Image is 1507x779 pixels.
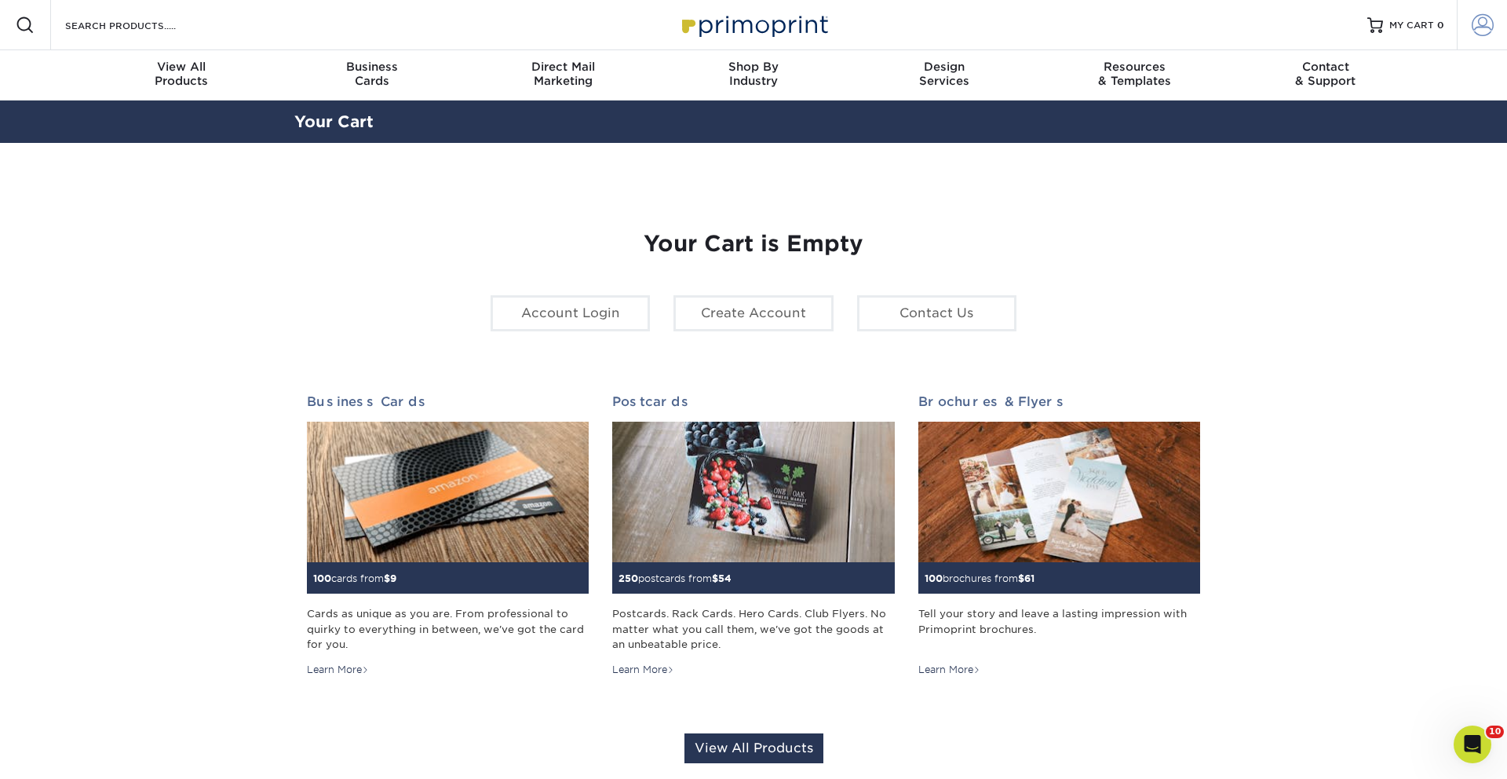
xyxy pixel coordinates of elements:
[468,50,659,101] a: Direct MailMarketing
[684,733,823,763] a: View All Products
[848,60,1039,88] div: Services
[307,231,1200,258] h1: Your Cart is Empty
[390,572,396,584] span: 9
[1486,726,1504,738] span: 10
[918,394,1200,409] h2: Brochures & Flyers
[659,60,849,74] span: Shop By
[659,60,849,88] div: Industry
[1230,60,1421,74] span: Contact
[1039,50,1230,101] a: Resources& Templates
[618,572,732,584] small: postcards from
[1230,50,1421,101] a: Contact& Support
[659,50,849,101] a: Shop ByIndustry
[1039,60,1230,88] div: & Templates
[925,572,943,584] span: 100
[1039,60,1230,74] span: Resources
[673,295,833,331] a: Create Account
[491,295,650,331] a: Account Login
[612,422,894,563] img: Postcards
[277,60,468,88] div: Cards
[712,572,718,584] span: $
[307,422,589,563] img: Business Cards
[848,50,1039,101] a: DesignServices
[925,572,1034,584] small: brochures from
[313,572,396,584] small: cards from
[307,394,589,677] a: Business Cards 100cards from$9 Cards as unique as you are. From professional to quirky to everyth...
[1389,19,1434,32] span: MY CART
[1230,60,1421,88] div: & Support
[612,394,894,677] a: Postcards 250postcards from$54 Postcards. Rack Cards. Hero Cards. Club Flyers. No matter what you...
[675,8,832,42] img: Primoprint
[1024,572,1034,584] span: 61
[277,60,468,74] span: Business
[294,112,374,131] a: Your Cart
[618,572,638,584] span: 250
[307,663,369,677] div: Learn More
[918,606,1200,652] div: Tell your story and leave a lasting impression with Primoprint brochures.
[384,572,390,584] span: $
[277,50,468,101] a: BusinessCards
[86,50,277,101] a: View AllProducts
[857,295,1016,331] a: Contact Us
[1454,726,1491,763] iframe: Intercom live chat
[468,60,659,74] span: Direct Mail
[468,60,659,88] div: Marketing
[848,60,1039,74] span: Design
[612,663,674,677] div: Learn More
[307,606,589,652] div: Cards as unique as you are. From professional to quirky to everything in between, we've got the c...
[612,394,894,409] h2: Postcards
[918,394,1200,677] a: Brochures & Flyers 100brochures from$61 Tell your story and leave a lasting impression with Primo...
[1437,20,1444,31] span: 0
[718,572,732,584] span: 54
[307,394,589,409] h2: Business Cards
[313,572,331,584] span: 100
[918,663,980,677] div: Learn More
[1018,572,1024,584] span: $
[612,606,894,652] div: Postcards. Rack Cards. Hero Cards. Club Flyers. No matter what you call them, we've got the goods...
[918,422,1200,563] img: Brochures & Flyers
[86,60,277,88] div: Products
[86,60,277,74] span: View All
[64,16,217,35] input: SEARCH PRODUCTS.....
